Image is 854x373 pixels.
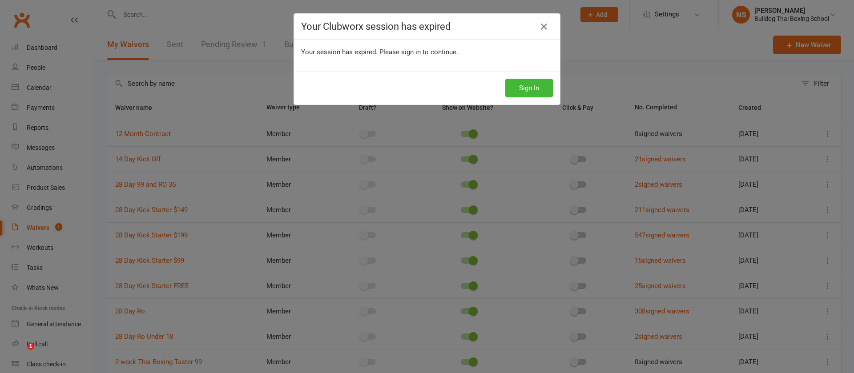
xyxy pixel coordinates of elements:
a: Close [537,20,551,34]
span: 1 [27,343,34,350]
iframe: Intercom live chat [9,343,30,364]
span: Your session has expired. Please sign in to continue. [301,48,458,56]
button: Sign In [505,79,553,97]
h4: Your Clubworx session has expired [301,21,553,32]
